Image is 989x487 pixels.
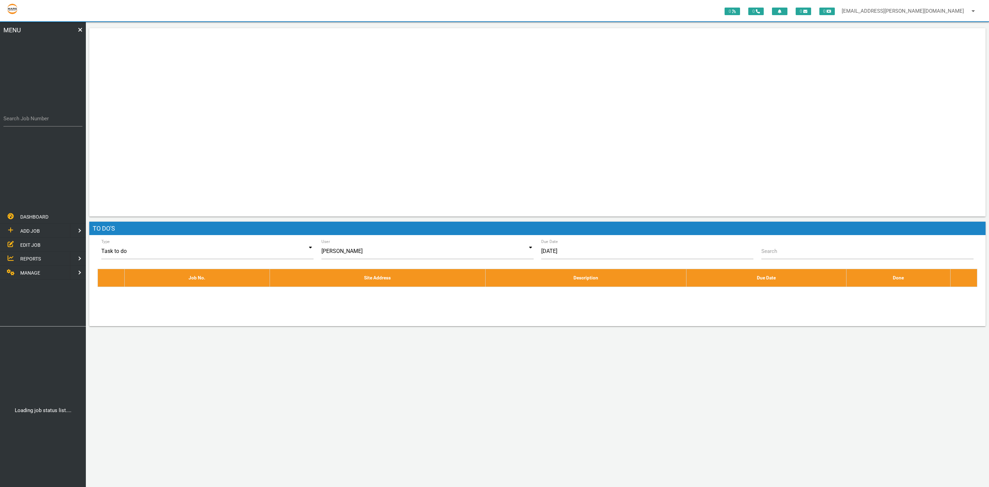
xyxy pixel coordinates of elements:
label: Type [101,239,110,245]
h1: To Do's [89,222,986,235]
span: 0 [725,8,740,15]
th: Description [485,269,686,287]
label: Due Date [541,239,558,245]
img: s3file [7,3,18,14]
span: 0 [819,8,835,15]
label: Search Job Number [3,115,82,123]
span: ADD JOB [20,228,40,233]
th: Job No. [124,269,270,287]
span: EDIT JOB [20,242,41,247]
th: Due Date [686,269,846,287]
span: DASHBOARD [20,214,48,219]
span: REPORTS [20,256,41,262]
span: 0 [796,8,811,15]
label: User [321,239,330,245]
center: Loading job status list.... [2,407,84,414]
th: Done [846,269,950,287]
span: 0 [748,8,764,15]
span: MENU [3,25,21,107]
label: Search [761,247,777,255]
th: Site Address [270,269,485,287]
span: MANAGE [20,270,40,275]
